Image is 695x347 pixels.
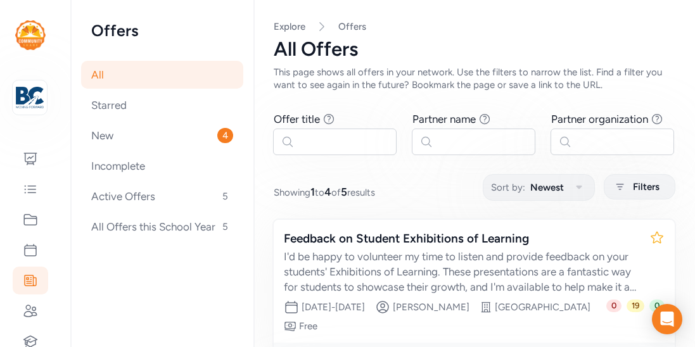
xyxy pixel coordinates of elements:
div: All [81,61,243,89]
div: Free [299,320,317,332]
div: I'd be happy to volunteer my time to listen and provide feedback on your students' Exhibitions of... [284,249,639,294]
div: All Offers this School Year [81,213,243,241]
span: Sort by: [491,180,525,195]
nav: Breadcrumb [274,20,675,33]
span: 19 [627,300,644,312]
div: Feedback on Student Exhibitions of Learning [284,230,639,248]
div: Starred [81,91,243,119]
div: [PERSON_NAME] [393,301,469,313]
div: Incomplete [81,152,243,180]
div: Partner organization [551,111,648,127]
div: Partner name [412,111,476,127]
h2: Offers [91,20,233,41]
span: Showing to of results [274,184,375,199]
div: All Offers [274,38,675,61]
span: Filters [633,179,660,194]
span: 0 [649,300,665,312]
img: logo [15,20,46,50]
div: [GEOGRAPHIC_DATA] [495,301,590,313]
span: 4 [324,186,331,198]
span: 5 [217,189,233,204]
div: Open Intercom Messenger [652,304,682,334]
span: 0 [606,300,622,312]
a: Offers [338,20,366,33]
span: 5 [217,219,233,234]
div: Offer title [274,111,320,127]
span: 5 [341,186,347,198]
span: [DATE] - [DATE] [302,301,365,313]
div: Active Offers [81,182,243,210]
img: logo [16,84,44,111]
button: Sort by:Newest [483,174,595,201]
div: New [81,122,243,149]
div: This page shows all offers in your network. Use the filters to narrow the list. Find a filter you... [274,66,675,91]
a: Explore [274,21,305,32]
span: 4 [217,128,233,143]
span: 1 [310,186,315,198]
span: Newest [530,180,564,195]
